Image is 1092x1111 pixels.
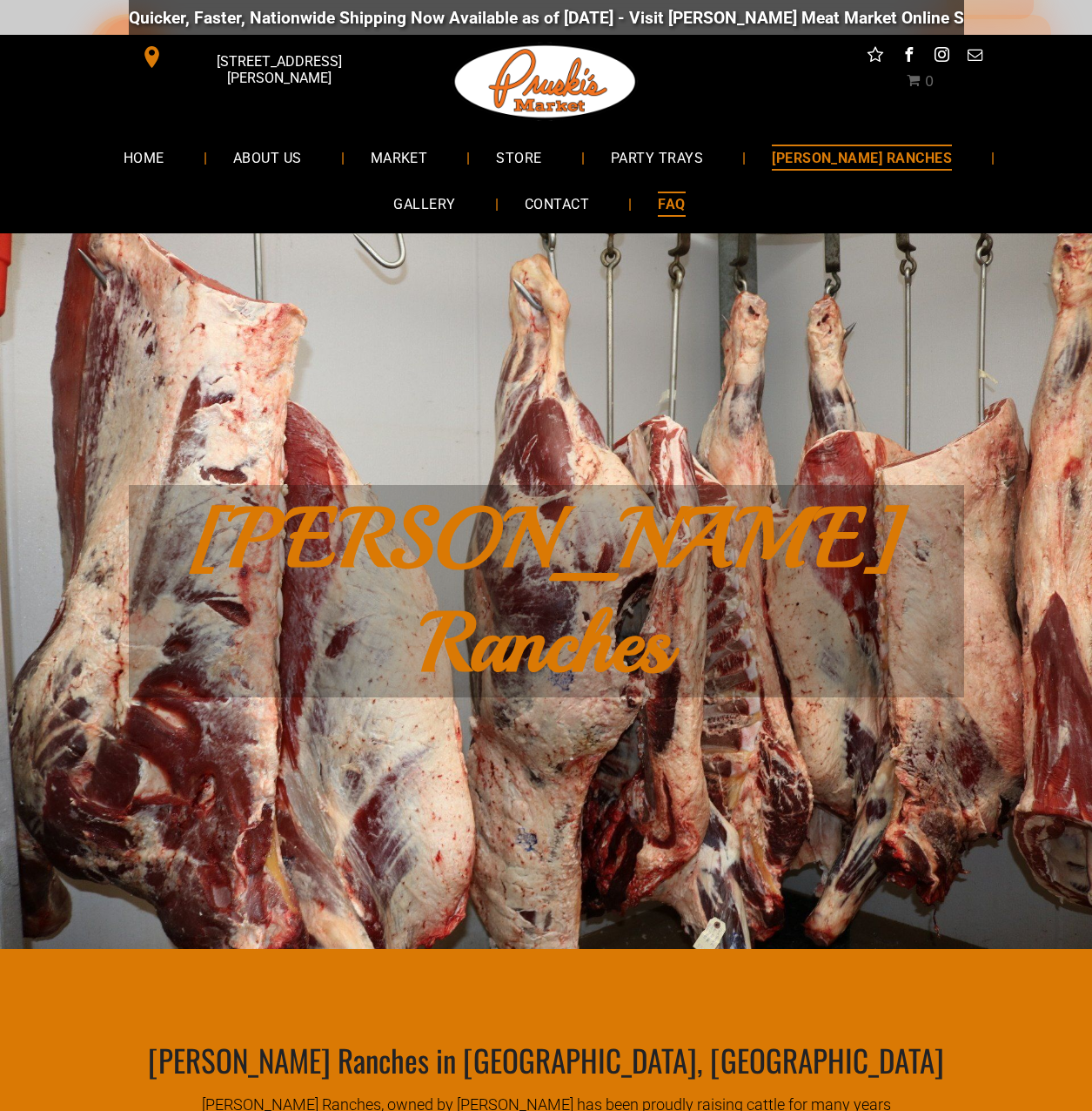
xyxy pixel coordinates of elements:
[925,73,934,90] span: 0
[746,134,978,180] a: [PERSON_NAME] RANCHES
[897,44,920,71] a: facebook
[452,35,640,129] img: Pruski-s+Market+HQ+Logo2-1920w.png
[499,181,615,227] a: CONTACT
[632,181,711,227] a: FAQ
[470,134,567,180] a: STORE
[930,44,953,71] a: instagram
[97,134,191,180] a: HOME
[963,44,986,71] a: email
[190,487,902,696] span: [PERSON_NAME] Ranches
[129,1037,964,1082] div: [PERSON_NAME] Ranches in [GEOGRAPHIC_DATA], [GEOGRAPHIC_DATA]
[207,134,328,180] a: ABOUT US
[129,44,395,71] a: [STREET_ADDRESS][PERSON_NAME]
[345,134,454,180] a: MARKET
[166,44,391,95] span: [STREET_ADDRESS][PERSON_NAME]
[864,44,887,71] a: Social network
[658,192,685,217] span: FAQ
[367,181,481,227] a: GALLERY
[585,134,729,180] a: PARTY TRAYS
